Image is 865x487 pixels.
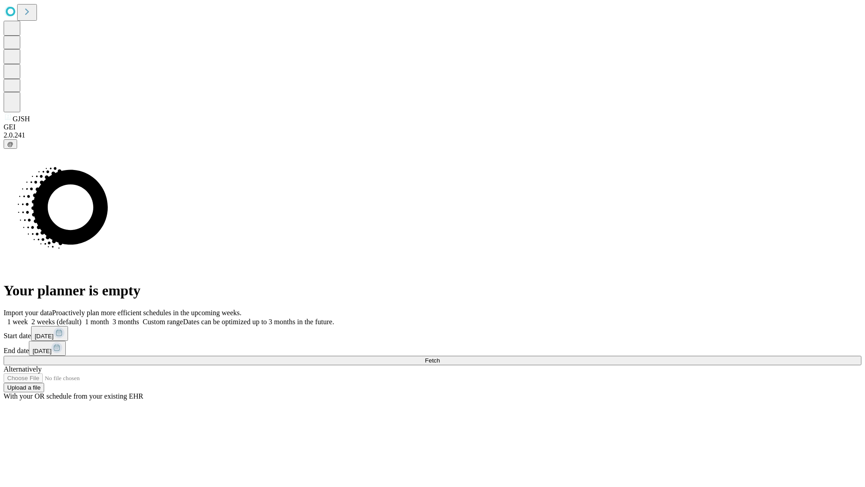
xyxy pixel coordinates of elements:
button: Upload a file [4,383,44,392]
span: [DATE] [35,333,54,340]
div: End date [4,341,861,356]
span: Proactively plan more efficient schedules in the upcoming weeks. [52,309,241,317]
span: 1 month [85,318,109,326]
span: Fetch [425,357,440,364]
span: @ [7,141,14,147]
span: Import your data [4,309,52,317]
button: Fetch [4,356,861,365]
span: 2 weeks (default) [32,318,82,326]
button: [DATE] [29,341,66,356]
div: GEI [4,123,861,131]
button: [DATE] [31,326,68,341]
span: GJSH [13,115,30,123]
div: 2.0.241 [4,131,861,139]
div: Start date [4,326,861,341]
span: Dates can be optimized up to 3 months in the future. [183,318,334,326]
span: 3 months [113,318,139,326]
span: Alternatively [4,365,41,373]
span: Custom range [143,318,183,326]
button: @ [4,139,17,149]
span: 1 week [7,318,28,326]
span: With your OR schedule from your existing EHR [4,392,143,400]
h1: Your planner is empty [4,282,861,299]
span: [DATE] [32,348,51,354]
